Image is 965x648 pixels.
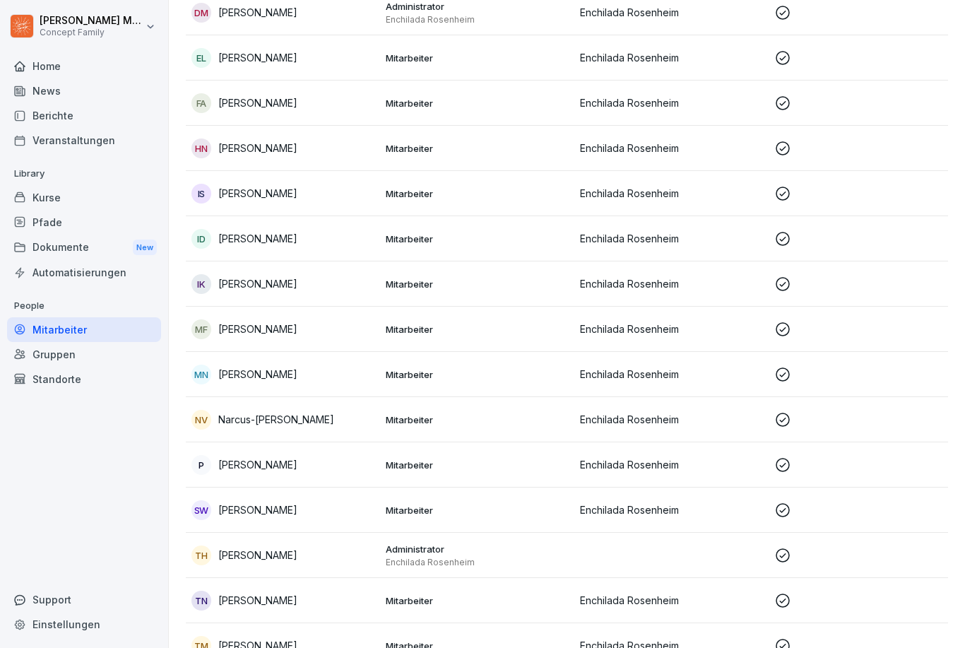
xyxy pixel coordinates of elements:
[7,295,161,317] p: People
[386,323,569,336] p: Mitarbeiter
[386,14,569,25] p: Enchilada Rosenheim
[7,54,161,78] a: Home
[191,48,211,68] div: EL
[218,186,297,201] p: [PERSON_NAME]
[386,52,569,64] p: Mitarbeiter
[218,593,297,608] p: [PERSON_NAME]
[191,3,211,23] div: DM
[580,457,763,472] p: Enchilada Rosenheim
[386,232,569,245] p: Mitarbeiter
[580,141,763,155] p: Enchilada Rosenheim
[191,274,211,294] div: IK
[218,276,297,291] p: [PERSON_NAME]
[7,342,161,367] a: Gruppen
[218,95,297,110] p: [PERSON_NAME]
[386,413,569,426] p: Mitarbeiter
[580,276,763,291] p: Enchilada Rosenheim
[7,78,161,103] a: News
[191,500,211,520] div: SW
[191,93,211,113] div: FA
[580,502,763,517] p: Enchilada Rosenheim
[218,141,297,155] p: [PERSON_NAME]
[580,367,763,382] p: Enchilada Rosenheim
[191,591,211,611] div: TN
[580,95,763,110] p: Enchilada Rosenheim
[218,548,297,562] p: [PERSON_NAME]
[386,97,569,110] p: Mitarbeiter
[218,412,334,427] p: Narcus-[PERSON_NAME]
[7,235,161,261] a: DokumenteNew
[386,368,569,381] p: Mitarbeiter
[386,187,569,200] p: Mitarbeiter
[7,210,161,235] a: Pfade
[386,557,569,568] p: Enchilada Rosenheim
[580,186,763,201] p: Enchilada Rosenheim
[191,410,211,430] div: NV
[218,322,297,336] p: [PERSON_NAME]
[7,163,161,185] p: Library
[7,317,161,342] a: Mitarbeiter
[191,365,211,384] div: MN
[191,139,211,158] div: HN
[580,412,763,427] p: Enchilada Rosenheim
[7,128,161,153] a: Veranstaltungen
[218,502,297,517] p: [PERSON_NAME]
[386,504,569,517] p: Mitarbeiter
[580,322,763,336] p: Enchilada Rosenheim
[218,367,297,382] p: [PERSON_NAME]
[191,184,211,204] div: IS
[218,50,297,65] p: [PERSON_NAME]
[7,260,161,285] a: Automatisierungen
[386,459,569,471] p: Mitarbeiter
[580,231,763,246] p: Enchilada Rosenheim
[191,229,211,249] div: ID
[7,612,161,637] a: Einstellungen
[386,543,569,555] p: Administrator
[191,546,211,565] div: TH
[191,455,211,475] div: P
[133,240,157,256] div: New
[7,185,161,210] a: Kurse
[218,457,297,472] p: [PERSON_NAME]
[7,367,161,391] a: Standorte
[40,15,143,27] p: [PERSON_NAME] Moraitis
[7,587,161,612] div: Support
[386,142,569,155] p: Mitarbeiter
[191,319,211,339] div: MF
[386,594,569,607] p: Mitarbeiter
[580,593,763,608] p: Enchilada Rosenheim
[7,235,161,261] div: Dokumente
[40,28,143,37] p: Concept Family
[218,231,297,246] p: [PERSON_NAME]
[580,5,763,20] p: Enchilada Rosenheim
[386,278,569,290] p: Mitarbeiter
[580,50,763,65] p: Enchilada Rosenheim
[7,103,161,128] a: Berichte
[218,5,297,20] p: [PERSON_NAME]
